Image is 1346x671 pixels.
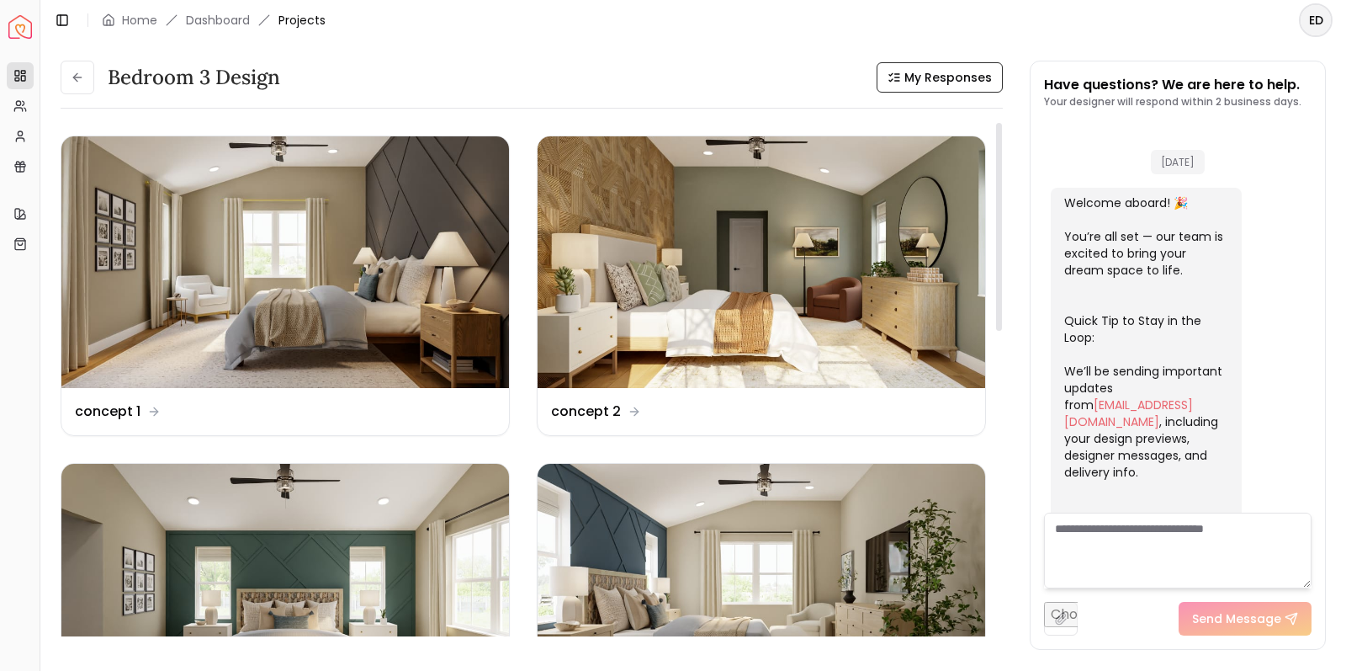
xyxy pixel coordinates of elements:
img: Spacejoy Logo [8,15,32,39]
img: concept 2 [538,136,985,388]
a: [EMAIL_ADDRESS][DOMAIN_NAME] [1064,397,1193,430]
span: ED [1301,5,1331,35]
a: Dashboard [186,12,250,29]
h3: Bedroom 3 design [108,64,280,91]
a: concept 1concept 1 [61,136,510,436]
a: concept 2concept 2 [537,136,986,436]
nav: breadcrumb [102,12,326,29]
dd: concept 2 [551,402,621,422]
span: My Responses [904,69,992,86]
span: Projects [278,12,326,29]
p: Your designer will respond within 2 business days. [1044,95,1301,109]
dd: concept 1 [75,402,140,422]
button: My Responses [877,62,1003,93]
span: [DATE] [1151,150,1205,174]
a: Home [122,12,157,29]
button: ED [1299,3,1333,37]
img: concept 1 [61,136,509,388]
p: Have questions? We are here to help. [1044,75,1301,95]
a: Spacejoy [8,15,32,39]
